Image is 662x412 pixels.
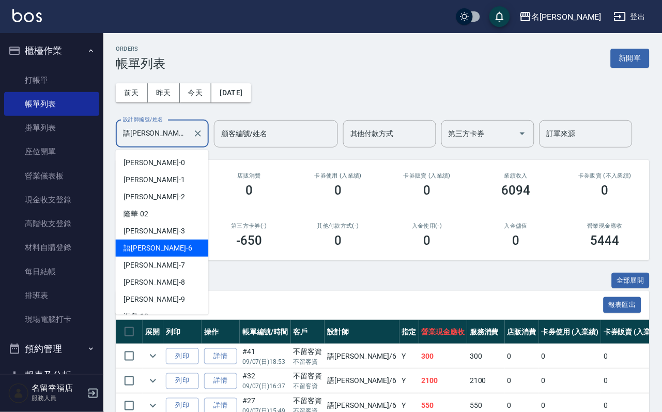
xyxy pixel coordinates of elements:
[419,369,468,393] td: 2100
[202,320,240,344] th: 操作
[515,6,606,27] button: 名[PERSON_NAME]
[484,172,548,179] h2: 業績收入
[242,357,288,366] p: 09/07 (日) 18:53
[116,46,165,52] h2: ORDERS
[610,7,650,26] button: 登出
[124,243,192,254] span: 語[PERSON_NAME] -6
[4,188,99,212] a: 現金收支登錄
[4,92,99,116] a: 帳單列表
[612,273,650,289] button: 全部展開
[291,320,325,344] th: 客戶
[505,320,539,344] th: 店販消費
[242,382,288,391] p: 09/07 (日) 16:37
[306,223,370,229] h2: 其他付款方式(-)
[395,223,459,229] h2: 入金使用(-)
[399,369,419,393] td: Y
[4,260,99,284] a: 每日結帳
[236,233,262,248] h3: -650
[4,212,99,236] a: 高階收支登錄
[611,53,650,63] a: 新開單
[334,233,342,248] h3: 0
[124,174,185,185] span: [PERSON_NAME] -1
[325,320,399,344] th: 設計師
[602,183,609,198] h3: 0
[604,300,642,310] a: 報表匯出
[145,348,161,364] button: expand row
[128,300,604,311] span: 訂單列表
[419,320,468,344] th: 營業現金應收
[419,344,468,369] td: 300
[8,383,29,404] img: Person
[399,344,419,369] td: Y
[4,37,99,64] button: 櫃檯作業
[514,125,531,142] button: Open
[124,157,185,168] span: [PERSON_NAME] -0
[32,384,84,394] h5: 名留幸福店
[4,362,99,389] button: 報表及分析
[4,236,99,259] a: 材料自購登錄
[294,346,322,357] div: 不留客資
[395,172,459,179] h2: 卡券販賣 (入業績)
[424,183,431,198] h3: 0
[124,311,149,322] span: 海龜 -10
[145,373,161,389] button: expand row
[124,294,185,305] span: [PERSON_NAME] -9
[484,223,548,229] h2: 入金儲值
[467,369,505,393] td: 2100
[334,183,342,198] h3: 0
[204,348,237,364] a: 詳情
[12,9,42,22] img: Logo
[204,373,237,389] a: 詳情
[124,192,185,202] span: [PERSON_NAME] -2
[245,183,253,198] h3: 0
[467,344,505,369] td: 300
[573,223,637,229] h2: 營業現金應收
[32,394,84,403] p: 服務人員
[148,83,180,102] button: 昨天
[217,172,281,179] h2: 店販消費
[143,320,163,344] th: 展開
[211,83,251,102] button: [DATE]
[166,373,199,389] button: 列印
[489,6,510,27] button: save
[306,172,370,179] h2: 卡券使用 (入業績)
[4,164,99,188] a: 營業儀表板
[399,320,419,344] th: 指定
[116,83,148,102] button: 前天
[467,320,505,344] th: 服務消費
[532,10,602,23] div: 名[PERSON_NAME]
[4,68,99,92] a: 打帳單
[539,369,602,393] td: 0
[424,233,431,248] h3: 0
[191,126,205,141] button: Clear
[4,140,99,164] a: 座位開單
[294,382,322,391] p: 不留客資
[180,83,212,102] button: 今天
[4,116,99,140] a: 掛單列表
[123,115,163,123] label: 設計師編號/姓名
[294,396,322,407] div: 不留客資
[573,172,637,179] h2: 卡券販賣 (不入業績)
[502,183,531,198] h3: 6094
[611,49,650,68] button: 新開單
[513,233,520,248] h3: 0
[4,335,99,362] button: 預約管理
[294,357,322,366] p: 不留客資
[591,233,620,248] h3: 5444
[505,344,539,369] td: 0
[4,284,99,307] a: 排班表
[539,344,602,369] td: 0
[539,320,602,344] th: 卡券使用 (入業績)
[325,344,399,369] td: 語[PERSON_NAME] /6
[505,369,539,393] td: 0
[116,56,165,71] h3: 帳單列表
[325,369,399,393] td: 語[PERSON_NAME] /6
[124,209,149,219] span: 隆華 -02
[124,277,185,288] span: [PERSON_NAME] -8
[240,369,291,393] td: #32
[240,344,291,369] td: #41
[294,371,322,382] div: 不留客資
[124,226,185,237] span: [PERSON_NAME] -3
[4,307,99,331] a: 現場電腦打卡
[163,320,202,344] th: 列印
